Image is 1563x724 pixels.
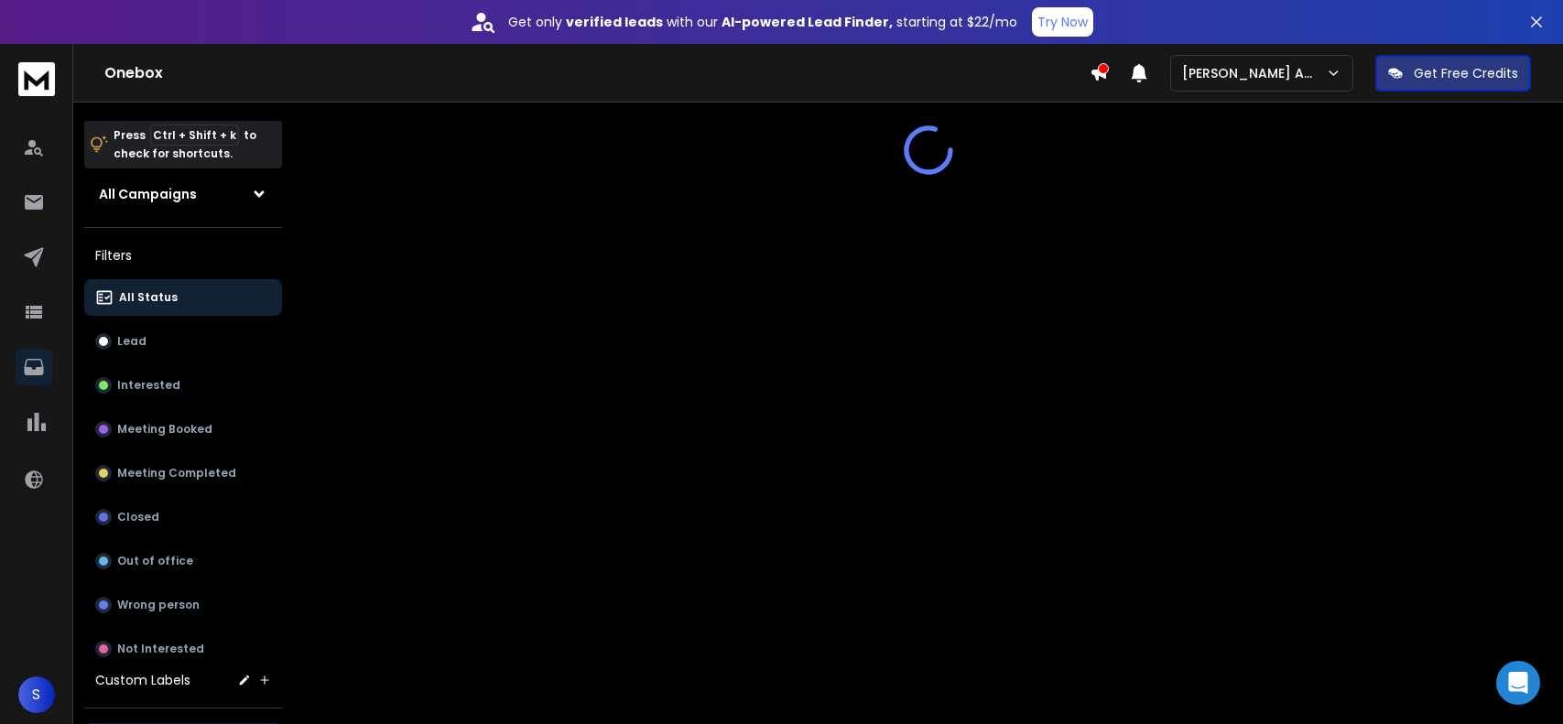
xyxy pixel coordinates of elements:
[84,323,282,360] button: Lead
[114,126,256,163] p: Press to check for shortcuts.
[84,176,282,212] button: All Campaigns
[99,185,197,203] h1: All Campaigns
[117,598,200,612] p: Wrong person
[18,676,55,713] button: S
[1182,64,1326,82] p: [PERSON_NAME] Agency
[18,62,55,96] img: logo
[508,13,1017,31] p: Get only with our starting at $22/mo
[117,554,193,568] p: Out of office
[117,510,159,524] p: Closed
[84,367,282,404] button: Interested
[117,378,180,393] p: Interested
[84,631,282,667] button: Not Interested
[117,422,212,437] p: Meeting Booked
[117,466,236,481] p: Meeting Completed
[119,290,178,305] p: All Status
[1375,55,1531,92] button: Get Free Credits
[150,124,239,146] span: Ctrl + Shift + k
[104,62,1090,84] h1: Onebox
[117,642,204,656] p: Not Interested
[1414,64,1518,82] p: Get Free Credits
[84,279,282,316] button: All Status
[84,411,282,448] button: Meeting Booked
[722,13,893,31] strong: AI-powered Lead Finder,
[95,671,190,689] h3: Custom Labels
[84,499,282,535] button: Closed
[566,13,663,31] strong: verified leads
[84,455,282,492] button: Meeting Completed
[84,243,282,268] h3: Filters
[1496,661,1540,705] div: Open Intercom Messenger
[1032,7,1093,37] button: Try Now
[84,543,282,579] button: Out of office
[117,334,147,349] p: Lead
[1037,13,1088,31] p: Try Now
[84,587,282,623] button: Wrong person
